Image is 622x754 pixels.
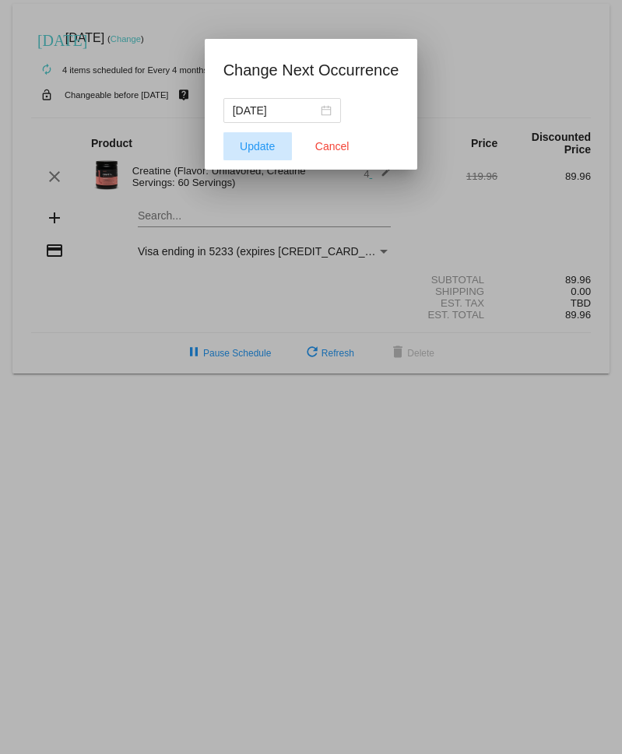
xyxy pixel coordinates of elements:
button: Update [223,132,292,160]
button: Close dialog [298,132,367,160]
input: Select date [233,102,318,119]
span: Update [240,140,275,153]
span: Cancel [315,140,350,153]
h1: Change Next Occurrence [223,58,399,82]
